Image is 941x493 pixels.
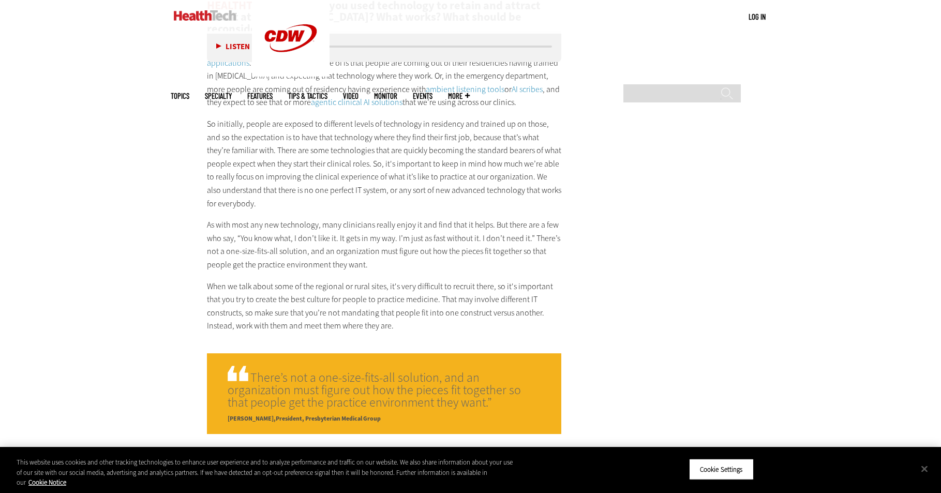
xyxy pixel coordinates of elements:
[913,457,936,480] button: Close
[228,409,541,424] p: President, Presbyterian Medical Group
[252,68,330,79] a: CDW
[28,478,66,487] a: More information about your privacy
[207,280,562,333] p: When we talk about some of the regional or rural sites, it's very difficult to recruit there, so ...
[288,92,327,100] a: Tips & Tactics
[512,84,543,95] a: AI scribes
[17,457,517,488] div: This website uses cookies and other tracking technologies to enhance user experience and to analy...
[207,218,562,271] p: As with most any new technology, many clinicians really enjoy it and find that it helps. But ther...
[749,11,766,22] div: User menu
[171,92,189,100] span: Topics
[228,364,541,409] span: There’s not a one-size-fits-all solution, and an organization must figure out how the pieces fit ...
[413,92,432,100] a: Events
[448,92,470,100] span: More
[205,92,232,100] span: Specialty
[749,12,766,21] a: Log in
[228,414,276,423] span: [PERSON_NAME]
[343,92,359,100] a: Video
[689,458,754,480] button: Cookie Settings
[207,117,562,210] p: So initially, people are exposed to different levels of technology in residency and trained up on...
[247,92,273,100] a: Features
[174,10,236,21] img: Home
[374,92,397,100] a: MonITor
